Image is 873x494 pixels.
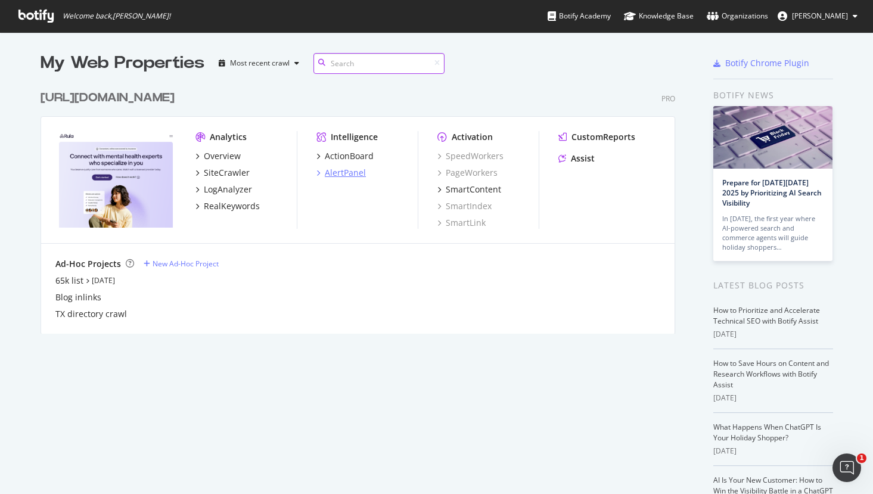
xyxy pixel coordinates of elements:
button: Most recent crawl [214,54,304,73]
div: ActionBoard [325,150,374,162]
img: https://www.rula.com/ [55,131,176,228]
div: [DATE] [713,329,833,340]
span: Welcome back, [PERSON_NAME] ! [63,11,170,21]
div: grid [41,75,685,334]
span: 1 [857,453,866,463]
div: Overview [204,150,241,162]
input: Search [313,53,445,74]
div: LogAnalyzer [204,184,252,195]
div: Botify Chrome Plugin [725,57,809,69]
div: New Ad-Hoc Project [153,259,219,269]
div: Intelligence [331,131,378,143]
a: ActionBoard [316,150,374,162]
a: New Ad-Hoc Project [144,259,219,269]
a: PageWorkers [437,167,498,179]
iframe: Intercom live chat [832,453,861,482]
div: Most recent crawl [230,60,290,67]
div: [DATE] [713,446,833,456]
a: SiteCrawler [195,167,250,179]
div: Pro [661,94,675,104]
div: Latest Blog Posts [713,279,833,292]
a: RealKeywords [195,200,260,212]
a: [DATE] [92,275,115,285]
a: SpeedWorkers [437,150,504,162]
div: Activation [452,131,493,143]
a: [URL][DOMAIN_NAME] [41,89,179,107]
div: Botify news [713,89,833,102]
div: Ad-Hoc Projects [55,258,121,270]
div: Organizations [707,10,768,22]
div: [URL][DOMAIN_NAME] [41,89,175,107]
div: AlertPanel [325,167,366,179]
a: Prepare for [DATE][DATE] 2025 by Prioritizing AI Search Visibility [722,178,822,208]
a: CustomReports [558,131,635,143]
div: In [DATE], the first year where AI-powered search and commerce agents will guide holiday shoppers… [722,214,824,252]
div: Analytics [210,131,247,143]
a: TX directory crawl [55,308,127,320]
div: My Web Properties [41,51,204,75]
a: How to Save Hours on Content and Research Workflows with Botify Assist [713,358,829,390]
div: CustomReports [571,131,635,143]
a: Blog inlinks [55,291,101,303]
a: 65k list [55,275,83,287]
a: SmartIndex [437,200,492,212]
div: SmartContent [446,184,501,195]
button: [PERSON_NAME] [768,7,867,26]
span: Nick Schurk [792,11,848,21]
a: SmartContent [437,184,501,195]
div: Assist [571,153,595,164]
div: [DATE] [713,393,833,403]
div: Botify Academy [548,10,611,22]
img: Prepare for Black Friday 2025 by Prioritizing AI Search Visibility [713,106,832,169]
a: Botify Chrome Plugin [713,57,809,69]
div: SiteCrawler [204,167,250,179]
a: Assist [558,153,595,164]
div: RealKeywords [204,200,260,212]
a: Overview [195,150,241,162]
a: What Happens When ChatGPT Is Your Holiday Shopper? [713,422,821,443]
a: SmartLink [437,217,486,229]
a: LogAnalyzer [195,184,252,195]
div: Knowledge Base [624,10,694,22]
a: How to Prioritize and Accelerate Technical SEO with Botify Assist [713,305,820,326]
a: AlertPanel [316,167,366,179]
